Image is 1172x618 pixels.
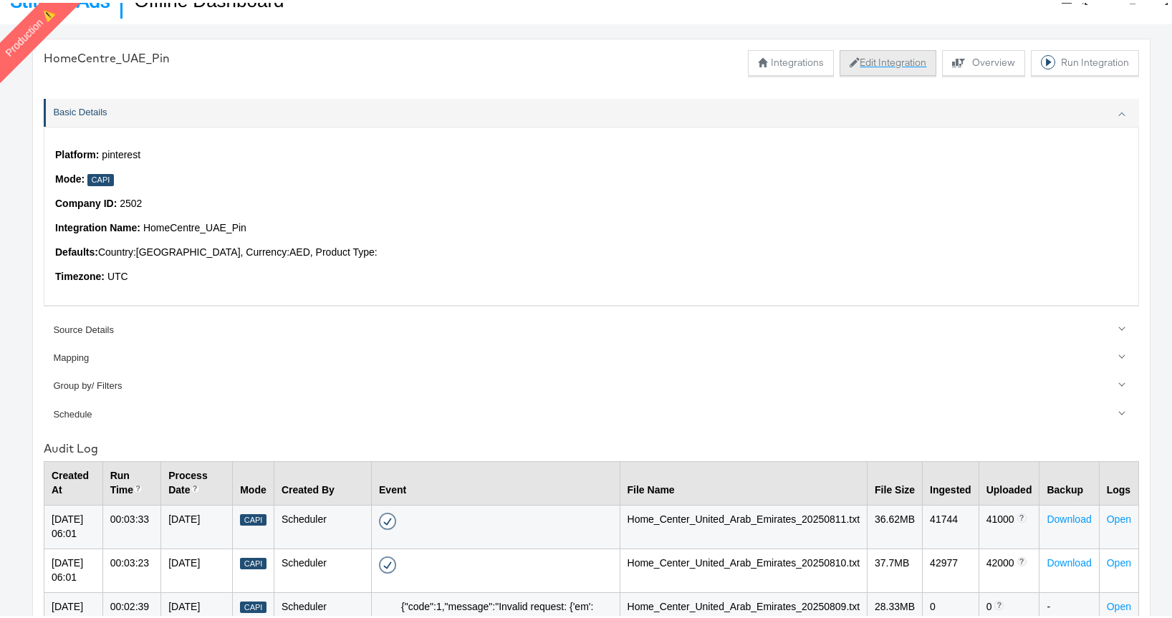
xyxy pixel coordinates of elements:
strong: Integration Name: [55,219,140,231]
td: 42977 [923,546,979,589]
td: [DATE] [161,546,233,589]
td: 00:03:23 [102,546,161,589]
div: Capi [240,599,266,611]
div: Capi [87,171,114,183]
th: Ingested [923,458,979,502]
strong: Mode: [55,170,85,182]
strong: Timezone: [55,268,105,279]
div: Basic Details [44,124,1139,302]
th: Logs [1099,458,1138,502]
div: Group by/ Filters [53,377,1131,390]
a: Open [1107,554,1131,566]
a: Schedule [44,397,1139,425]
p: 2502 [55,194,1128,208]
button: Run Integration [1031,47,1139,73]
td: 41744 [923,502,979,546]
td: Scheduler [274,502,371,546]
a: Download [1047,554,1091,566]
p: pinterest [55,145,1128,160]
td: Home_Center_United_Arab_Emirates_20250811.txt [620,502,868,546]
td: [DATE] [161,502,233,546]
div: HomeCentre_UAE_Pin [44,47,170,64]
a: Basic Details [44,96,1139,124]
strong: Platform: [55,146,99,158]
td: 00:03:33 [102,502,161,546]
td: [DATE] 06:01 [44,546,103,589]
a: Group by/ Filters [44,370,1139,397]
th: Run Time [102,458,161,502]
strong: Company ID: [55,195,117,206]
div: Mapping [53,349,1131,362]
a: Source Details [44,313,1139,341]
a: Mapping [44,342,1139,370]
th: Mode [233,458,274,502]
div: Capi [240,555,266,567]
strong: Defaults: [55,243,98,255]
p: HomeCentre_UAE_Pin [55,218,1128,233]
th: Created At [44,458,103,502]
div: Capi [240,511,266,523]
a: Open [1107,598,1131,609]
td: Scheduler [274,546,371,589]
td: Home_Center_United_Arab_Emirates_20250810.txt [620,546,868,589]
th: File Name [620,458,868,502]
button: Integrations [748,47,834,73]
td: 36.62 MB [868,502,923,546]
th: Uploaded [979,458,1039,502]
a: Open [1107,511,1131,522]
th: File Size [868,458,923,502]
button: Overview [942,47,1025,73]
td: 42000 [979,546,1039,589]
th: Created By [274,458,371,502]
div: Schedule [53,405,1131,419]
td: 41000 [979,502,1039,546]
p: UTC [55,267,1128,281]
div: Basic Details [53,103,1131,117]
td: [DATE] 06:01 [44,502,103,546]
a: Download [1047,511,1091,522]
th: Event [372,458,620,502]
th: Process Date [161,458,233,502]
div: Audit Log [44,438,1139,454]
button: Edit Integration [840,47,936,73]
p: Country: [GEOGRAPHIC_DATA] , Currency: AED , Product Type: [55,243,1128,257]
div: Source Details [53,321,1131,334]
td: 37.7 MB [868,546,923,589]
th: Backup [1039,458,1099,502]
